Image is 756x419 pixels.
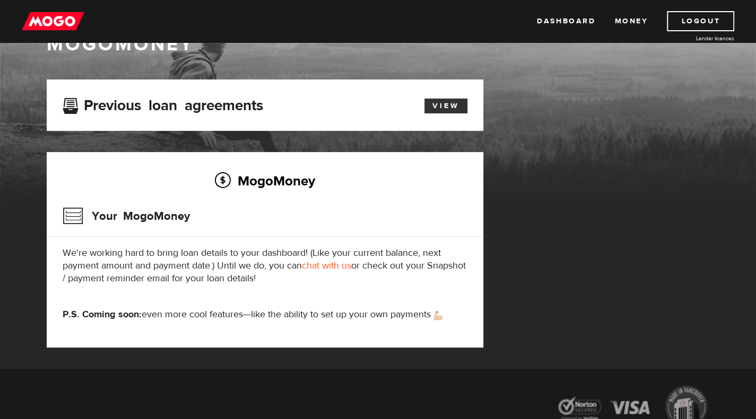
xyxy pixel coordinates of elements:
[63,308,142,320] strong: P.S. Coming soon:
[424,99,467,113] a: View
[544,173,756,419] iframe: LiveChat chat widget
[614,11,648,31] a: Money
[667,11,734,31] a: Logout
[434,311,442,320] img: strong arm emoji
[63,247,467,285] p: We're working hard to bring loan details to your dashboard! (Like your current balance, next paym...
[63,170,467,192] h2: MogoMoney
[655,34,734,42] a: Lender licences
[537,11,595,31] a: Dashboard
[302,260,351,272] a: chat with us
[22,11,84,31] img: mogo_logo-11ee424be714fa7cbb0f0f49df9e16ec.png
[63,202,190,230] h3: Your MogoMoney
[63,97,263,111] h3: Previous loan agreements
[47,33,710,56] h1: MogoMoney
[63,308,467,321] p: even more cool features—like the ability to set up your own payments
